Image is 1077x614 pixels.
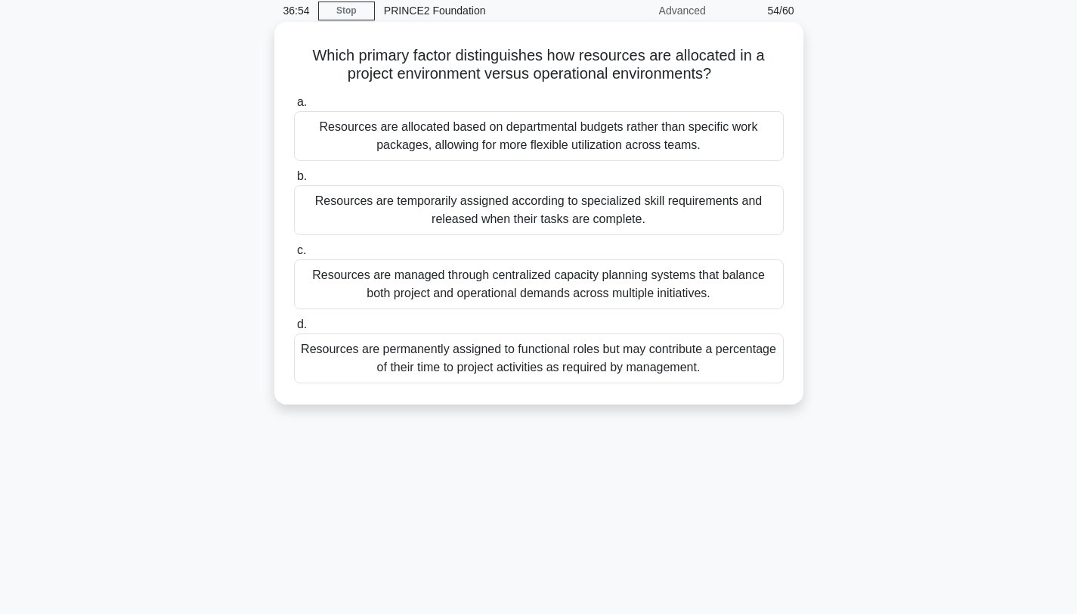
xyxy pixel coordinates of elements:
h5: Which primary factor distinguishes how resources are allocated in a project environment versus op... [292,46,785,84]
div: Resources are allocated based on departmental budgets rather than specific work packages, allowin... [294,111,784,161]
div: Resources are managed through centralized capacity planning systems that balance both project and... [294,259,784,309]
span: c. [297,243,306,256]
div: Resources are temporarily assigned according to specialized skill requirements and released when ... [294,185,784,235]
span: a. [297,95,307,108]
a: Stop [318,2,375,20]
div: Resources are permanently assigned to functional roles but may contribute a percentage of their t... [294,333,784,383]
span: b. [297,169,307,182]
span: d. [297,318,307,330]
